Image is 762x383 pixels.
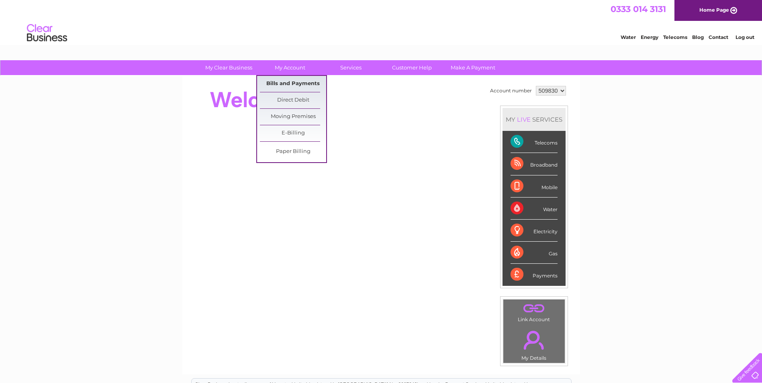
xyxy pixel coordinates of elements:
[260,144,326,160] a: Paper Billing
[641,34,658,40] a: Energy
[260,109,326,125] a: Moving Premises
[511,198,558,220] div: Water
[196,60,262,75] a: My Clear Business
[318,60,384,75] a: Services
[379,60,445,75] a: Customer Help
[511,131,558,153] div: Telecoms
[709,34,728,40] a: Contact
[511,264,558,285] div: Payments
[505,326,563,354] a: .
[192,4,571,39] div: Clear Business is a trading name of Verastar Limited (registered in [GEOGRAPHIC_DATA] No. 3667643...
[621,34,636,40] a: Water
[692,34,704,40] a: Blog
[511,153,558,175] div: Broadband
[260,76,326,92] a: Bills and Payments
[515,116,532,123] div: LIVE
[511,242,558,264] div: Gas
[663,34,687,40] a: Telecoms
[257,60,323,75] a: My Account
[27,21,67,45] img: logo.png
[503,299,565,324] td: Link Account
[488,84,534,98] td: Account number
[260,92,326,108] a: Direct Debit
[611,4,666,14] a: 0333 014 3131
[503,108,566,131] div: MY SERVICES
[505,302,563,316] a: .
[511,175,558,198] div: Mobile
[260,125,326,141] a: E-Billing
[511,220,558,242] div: Electricity
[735,34,754,40] a: Log out
[440,60,506,75] a: Make A Payment
[503,324,565,363] td: My Details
